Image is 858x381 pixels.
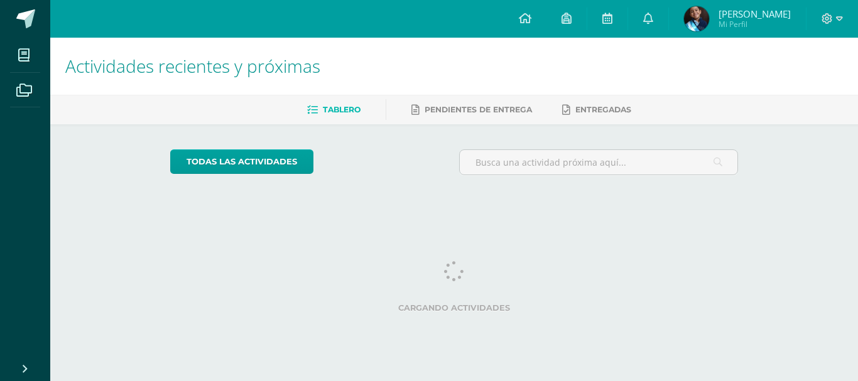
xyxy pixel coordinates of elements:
[719,8,791,20] span: [PERSON_NAME]
[307,100,361,120] a: Tablero
[170,149,313,174] a: todas las Actividades
[411,100,532,120] a: Pendientes de entrega
[460,150,738,174] input: Busca una actividad próxima aquí...
[425,105,532,114] span: Pendientes de entrega
[65,54,320,78] span: Actividades recientes y próximas
[323,105,361,114] span: Tablero
[684,6,709,31] img: 7161e54584adad6e3f87d6bfd0058c6e.png
[562,100,631,120] a: Entregadas
[170,303,739,313] label: Cargando actividades
[719,19,791,30] span: Mi Perfil
[575,105,631,114] span: Entregadas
